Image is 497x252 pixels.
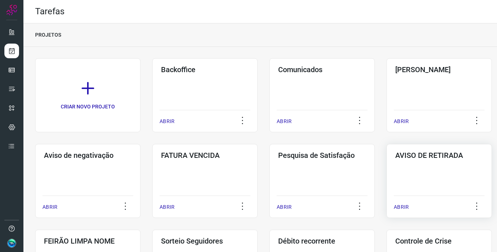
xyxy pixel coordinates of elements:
[44,237,132,245] h3: FEIRÃO LIMPA NOME
[278,65,366,74] h3: Comunicados
[278,151,366,160] h3: Pesquisa de Satisfação
[160,118,175,125] p: ABRIR
[61,103,115,111] p: CRIAR NOVO PROJETO
[395,65,483,74] h3: [PERSON_NAME]
[395,237,483,245] h3: Controle de Crise
[160,203,175,211] p: ABRIR
[6,4,17,15] img: Logo
[161,237,249,245] h3: Sorteio Seguidores
[161,65,249,74] h3: Backoffice
[278,237,366,245] h3: Débito recorrente
[7,239,16,248] img: 688dd65d34f4db4d93ce8256e11a8269.jpg
[394,203,409,211] p: ABRIR
[44,151,132,160] h3: Aviso de negativação
[161,151,249,160] h3: FATURA VENCIDA
[277,118,292,125] p: ABRIR
[395,151,483,160] h3: AVISO DE RETIRADA
[277,203,292,211] p: ABRIR
[35,6,64,17] h2: Tarefas
[42,203,57,211] p: ABRIR
[35,31,61,39] p: PROJETOS
[394,118,409,125] p: ABRIR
